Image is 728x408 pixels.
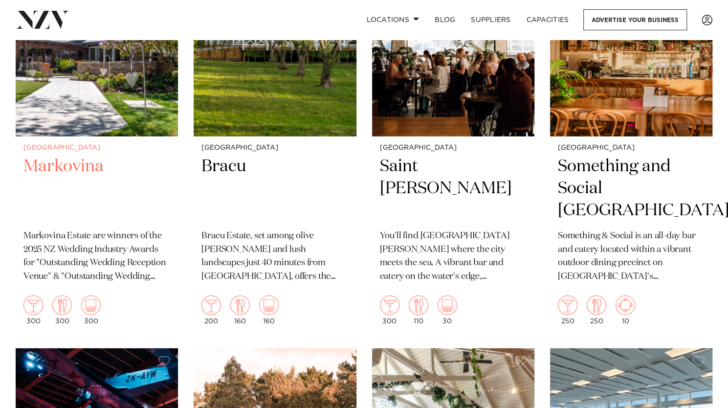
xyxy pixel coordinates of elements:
[259,295,279,315] img: theatre.png
[201,156,348,222] h2: Bracu
[409,295,428,315] img: dining.png
[81,295,101,315] img: theatre.png
[558,295,577,315] img: cocktail.png
[583,9,687,30] a: Advertise your business
[23,295,43,315] img: cocktail.png
[230,295,250,325] div: 160
[427,9,463,30] a: BLOG
[201,229,348,284] p: Bracu Estate, set among olive [PERSON_NAME] and lush landscapes just 40 minutes from [GEOGRAPHIC_...
[201,295,221,315] img: cocktail.png
[438,295,457,315] img: theatre.png
[616,295,635,315] img: meeting.png
[23,229,170,284] p: Markovina Estate are winners of the 2025 NZ Wedding Industry Awards for "Outstanding Wedding Rece...
[380,295,399,315] img: cocktail.png
[587,295,606,325] div: 250
[81,295,101,325] div: 300
[558,229,705,284] p: Something & Social is an all-day bar and eatery located within a vibrant outdoor dining precinct ...
[519,9,577,30] a: Capacities
[409,295,428,325] div: 110
[16,11,69,28] img: nzv-logo.png
[558,144,705,152] small: [GEOGRAPHIC_DATA]
[380,144,527,152] small: [GEOGRAPHIC_DATA]
[380,295,399,325] div: 300
[201,144,348,152] small: [GEOGRAPHIC_DATA]
[463,9,518,30] a: SUPPLIERS
[23,144,170,152] small: [GEOGRAPHIC_DATA]
[380,229,527,284] p: You'll find [GEOGRAPHIC_DATA][PERSON_NAME] where the city meets the sea. A vibrant bar and eatery...
[438,295,457,325] div: 30
[587,295,606,315] img: dining.png
[52,295,72,325] div: 300
[23,295,43,325] div: 300
[201,295,221,325] div: 200
[23,156,170,222] h2: Markovina
[558,295,577,325] div: 250
[358,9,427,30] a: Locations
[52,295,72,315] img: dining.png
[616,295,635,325] div: 10
[380,156,527,222] h2: Saint [PERSON_NAME]
[230,295,250,315] img: dining.png
[558,156,705,222] h2: Something and Social [GEOGRAPHIC_DATA]
[259,295,279,325] div: 160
